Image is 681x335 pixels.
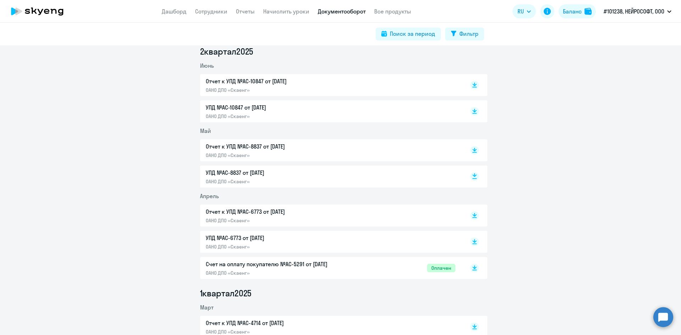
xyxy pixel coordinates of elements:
span: Апрель [200,192,219,200]
p: ОАНО ДПО «Скаенг» [206,329,355,335]
a: Дашборд [162,8,187,15]
p: ОАНО ДПО «Скаенг» [206,178,355,185]
button: RU [513,4,536,18]
p: УПД №AC-8837 от [DATE] [206,168,355,177]
p: Счет на оплату покупателю №AC-5291 от [DATE] [206,260,355,268]
a: УПД №AC-6773 от [DATE]ОАНО ДПО «Скаенг» [206,234,455,250]
p: ОАНО ДПО «Скаенг» [206,152,355,158]
span: Май [200,127,211,134]
p: УПД №AC-10847 от [DATE] [206,103,355,112]
span: Июнь [200,62,214,69]
button: Балансbalance [559,4,596,18]
a: Документооборот [318,8,366,15]
p: Отчет к УПД №AC-4714 от [DATE] [206,319,355,327]
button: Фильтр [445,28,484,40]
p: ОАНО ДПО «Скаенг» [206,244,355,250]
p: ОАНО ДПО «Скаенг» [206,217,355,224]
p: #101238, НЕЙРОСОФТ, ООО [604,7,664,16]
p: Отчет к УПД №AC-6773 от [DATE] [206,207,355,216]
a: Отчет к УПД №AC-10847 от [DATE]ОАНО ДПО «Скаенг» [206,77,455,93]
a: УПД №AC-10847 от [DATE]ОАНО ДПО «Скаенг» [206,103,455,119]
p: ОАНО ДПО «Скаенг» [206,87,355,93]
span: Март [200,304,214,311]
button: Поиск за период [376,28,441,40]
p: Отчет к УПД №AC-8837 от [DATE] [206,142,355,151]
img: balance [585,8,592,15]
span: RU [517,7,524,16]
a: Сотрудники [195,8,227,15]
p: УПД №AC-6773 от [DATE] [206,234,355,242]
span: Оплачен [427,264,455,272]
li: 1 квартал 2025 [200,287,487,299]
a: Начислить уроки [263,8,309,15]
div: Поиск за период [390,29,435,38]
a: Счет на оплату покупателю №AC-5291 от [DATE]ОАНО ДПО «Скаенг»Оплачен [206,260,455,276]
div: Фильтр [459,29,478,38]
div: Баланс [563,7,582,16]
a: Отчеты [236,8,255,15]
a: УПД №AC-8837 от [DATE]ОАНО ДПО «Скаенг» [206,168,455,185]
p: ОАНО ДПО «Скаенг» [206,113,355,119]
li: 2 квартал 2025 [200,46,487,57]
a: Отчет к УПД №AC-6773 от [DATE]ОАНО ДПО «Скаенг» [206,207,455,224]
p: Отчет к УПД №AC-10847 от [DATE] [206,77,355,85]
p: ОАНО ДПО «Скаенг» [206,270,355,276]
a: Все продукты [374,8,411,15]
a: Отчет к УПД №AC-8837 от [DATE]ОАНО ДПО «Скаенг» [206,142,455,158]
button: #101238, НЕЙРОСОФТ, ООО [600,3,675,20]
a: Отчет к УПД №AC-4714 от [DATE]ОАНО ДПО «Скаенг» [206,319,455,335]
